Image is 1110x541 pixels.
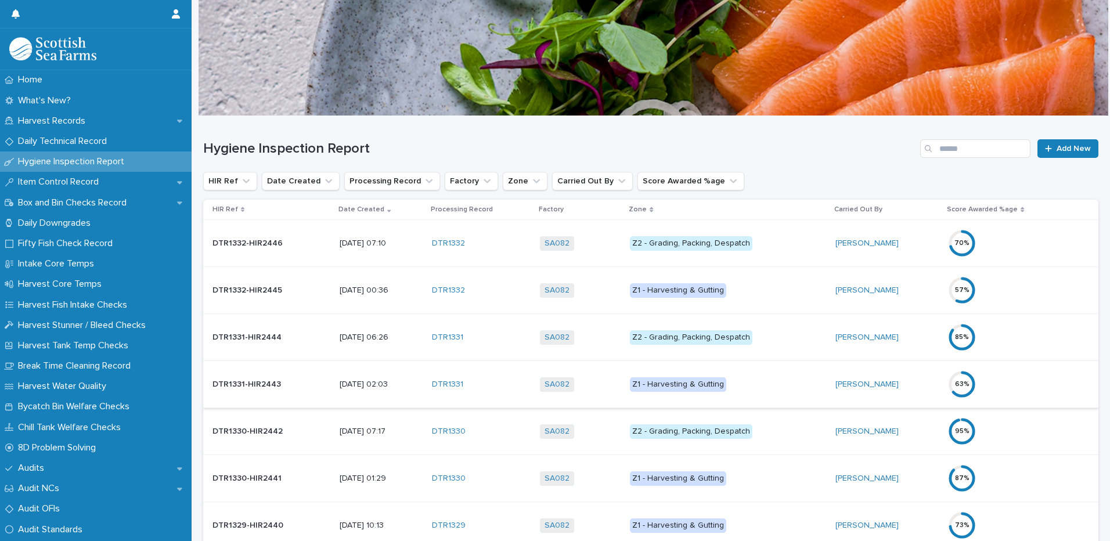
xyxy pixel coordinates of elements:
p: Daily Downgrades [13,218,100,229]
p: Processing Record [431,203,493,216]
div: 85 % [948,333,976,341]
a: SA082 [545,474,570,484]
p: [DATE] 10:13 [340,521,423,531]
p: Item Control Record [13,176,108,187]
div: 73 % [948,521,976,529]
a: DTR1330 [432,427,466,437]
p: [DATE] 01:29 [340,474,423,484]
p: Fifty Fish Check Record [13,238,122,249]
button: Zone [503,172,547,190]
div: 87 % [948,474,976,482]
a: SA082 [545,380,570,389]
p: Home [13,74,52,85]
p: Hygiene Inspection Report [13,156,134,167]
p: What's New? [13,95,80,106]
h1: Hygiene Inspection Report [203,140,916,157]
a: SA082 [545,333,570,342]
p: Harvest Fish Intake Checks [13,300,136,311]
button: Carried Out By [552,172,633,190]
p: Audit NCs [13,483,69,494]
p: Score Awarded %age [947,203,1018,216]
a: SA082 [545,427,570,437]
div: 57 % [948,286,976,294]
tr: DTR1332-HIR2445DTR1332-HIR2445 [DATE] 00:36DTR1332 SA082 Z1 - Harvesting & Gutting[PERSON_NAME] 57% [203,267,1098,314]
tr: DTR1330-HIR2442DTR1330-HIR2442 [DATE] 07:17DTR1330 SA082 Z2 - Grading, Packing, Despatch[PERSON_N... [203,408,1098,455]
a: DTR1332 [432,239,465,248]
p: Intake Core Temps [13,258,103,269]
p: DTR1331-HIR2443 [212,377,283,389]
div: Z1 - Harvesting & Gutting [630,377,726,392]
p: DTR1331-HIR2444 [212,330,284,342]
a: [PERSON_NAME] [835,521,899,531]
a: DTR1331 [432,380,463,389]
div: Z1 - Harvesting & Gutting [630,283,726,298]
p: Audit OFIs [13,503,69,514]
tr: DTR1332-HIR2446DTR1332-HIR2446 [DATE] 07:10DTR1332 SA082 Z2 - Grading, Packing, Despatch[PERSON_N... [203,220,1098,267]
p: Box and Bin Checks Record [13,197,136,208]
p: Harvest Tank Temp Checks [13,340,138,351]
div: 95 % [948,427,976,435]
a: SA082 [545,286,570,295]
p: Harvest Records [13,116,95,127]
p: DTR1330-HIR2441 [212,471,284,484]
a: Add New [1037,139,1098,158]
p: DTR1332-HIR2446 [212,236,285,248]
p: [DATE] 00:36 [340,286,423,295]
p: DTR1332-HIR2445 [212,283,284,295]
img: mMrefqRFQpe26GRNOUkG [9,37,96,60]
button: Factory [445,172,498,190]
p: Audits [13,463,53,474]
div: 70 % [948,239,976,247]
div: Z1 - Harvesting & Gutting [630,518,726,533]
tr: DTR1331-HIR2443DTR1331-HIR2443 [DATE] 02:03DTR1331 SA082 Z1 - Harvesting & Gutting[PERSON_NAME] 63% [203,361,1098,408]
p: Harvest Core Temps [13,279,111,290]
tr: DTR1330-HIR2441DTR1330-HIR2441 [DATE] 01:29DTR1330 SA082 Z1 - Harvesting & Gutting[PERSON_NAME] 87% [203,455,1098,502]
p: [DATE] 06:26 [340,333,423,342]
a: DTR1332 [432,286,465,295]
a: [PERSON_NAME] [835,333,899,342]
button: Score Awarded %age [637,172,744,190]
a: DTR1329 [432,521,466,531]
p: Harvest Water Quality [13,381,116,392]
p: Carried Out By [834,203,882,216]
a: [PERSON_NAME] [835,286,899,295]
p: HIR Ref [212,203,238,216]
div: Z2 - Grading, Packing, Despatch [630,236,752,251]
div: Z2 - Grading, Packing, Despatch [630,330,752,345]
div: Z1 - Harvesting & Gutting [630,471,726,486]
p: Break Time Cleaning Record [13,360,140,372]
button: HIR Ref [203,172,257,190]
a: [PERSON_NAME] [835,474,899,484]
p: [DATE] 02:03 [340,380,423,389]
p: DTR1329-HIR2440 [212,518,286,531]
p: Chill Tank Welfare Checks [13,422,130,433]
p: [DATE] 07:17 [340,427,423,437]
button: Date Created [262,172,340,190]
a: SA082 [545,239,570,248]
div: Z2 - Grading, Packing, Despatch [630,424,752,439]
a: [PERSON_NAME] [835,427,899,437]
p: Audit Standards [13,524,92,535]
p: Bycatch Bin Welfare Checks [13,401,139,412]
p: 8D Problem Solving [13,442,105,453]
p: Factory [539,203,564,216]
p: Harvest Stunner / Bleed Checks [13,320,155,331]
span: Add New [1057,145,1091,153]
button: Processing Record [344,172,440,190]
a: SA082 [545,521,570,531]
p: DTR1330-HIR2442 [212,424,285,437]
p: Date Created [338,203,384,216]
input: Search [920,139,1030,158]
p: Zone [629,203,647,216]
p: [DATE] 07:10 [340,239,423,248]
a: [PERSON_NAME] [835,239,899,248]
a: [PERSON_NAME] [835,380,899,389]
a: DTR1330 [432,474,466,484]
a: DTR1331 [432,333,463,342]
div: 63 % [948,380,976,388]
p: Daily Technical Record [13,136,116,147]
tr: DTR1331-HIR2444DTR1331-HIR2444 [DATE] 06:26DTR1331 SA082 Z2 - Grading, Packing, Despatch[PERSON_N... [203,314,1098,361]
